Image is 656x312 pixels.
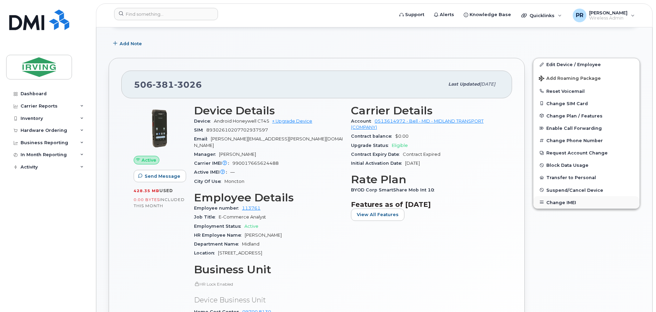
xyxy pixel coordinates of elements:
[351,209,404,221] button: View All Features
[194,104,343,117] h3: Device Details
[440,11,454,18] span: Alerts
[533,171,640,184] button: Transfer to Personal
[194,263,343,276] h3: Business Unit
[576,11,583,20] span: PR
[351,134,395,139] span: Contract balance
[351,173,500,186] h3: Rate Plan
[194,136,211,141] span: Email
[145,173,180,179] span: Send Message
[206,127,268,133] span: 89302610207702937597
[546,126,602,131] span: Enable Call Forwarding
[568,9,640,22] div: Poirier, Robert
[272,118,312,124] a: + Upgrade Device
[139,108,180,149] img: honeywell_ct45.png
[533,147,640,159] button: Request Account Change
[589,10,628,15] span: [PERSON_NAME]
[533,71,640,85] button: Add Roaming Package
[214,118,269,124] span: Android Honeywell CT45
[351,161,405,166] span: Initial Activation Date
[405,161,420,166] span: [DATE]
[242,205,260,211] a: 113761
[232,161,279,166] span: 990017665624488
[351,118,484,130] a: 0513614972 - Bell - MID - MIDLAND TRANSPORT (COMPANY)
[134,188,159,193] span: 428.35 MB
[589,15,628,21] span: Wireless Admin
[533,122,640,134] button: Enable Call Forwarding
[194,295,343,305] p: Device Business Unit
[153,79,174,90] span: 381
[174,79,202,90] span: 3026
[194,241,242,247] span: Department Name
[194,170,230,175] span: Active IMEI
[244,224,258,229] span: Active
[351,118,375,124] span: Account
[533,134,640,147] button: Change Phone Number
[242,241,259,247] span: Midland
[224,179,244,184] span: Moncton
[194,179,224,184] span: City Of Use
[230,170,235,175] span: —
[245,233,282,238] span: [PERSON_NAME]
[134,79,202,90] span: 506
[134,197,160,202] span: 0.00 Bytes
[194,250,218,255] span: Location
[392,143,408,148] span: Eligible
[403,152,440,157] span: Contract Expired
[351,187,438,192] span: BYOD Corp SmartShare Mob Int 10
[351,104,500,117] h3: Carrier Details
[142,157,156,163] span: Active
[459,8,516,22] a: Knowledge Base
[114,8,218,20] input: Find something...
[394,8,429,22] a: Support
[218,250,262,255] span: [STREET_ADDRESS]
[533,159,640,171] button: Block Data Usage
[194,152,219,157] span: Manager
[219,152,256,157] span: [PERSON_NAME]
[533,184,640,196] button: Suspend/Cancel Device
[448,82,480,87] span: Last updated
[530,13,555,18] span: Quicklinks
[395,134,409,139] span: $0.00
[517,9,567,22] div: Quicklinks
[539,76,601,82] span: Add Roaming Package
[480,82,495,87] span: [DATE]
[351,200,500,209] h3: Features as of [DATE]
[219,214,266,220] span: E-Commerce Analyst
[159,188,173,193] span: used
[533,196,640,209] button: Change IMEI
[194,205,242,211] span: Employee number
[429,8,459,22] a: Alerts
[194,214,219,220] span: Job Title
[546,187,603,192] span: Suspend/Cancel Device
[533,85,640,97] button: Reset Voicemail
[109,37,148,50] button: Add Note
[194,136,343,148] span: [PERSON_NAME][EMAIL_ADDRESS][PERSON_NAME][DOMAIN_NAME]
[405,11,424,18] span: Support
[120,40,142,47] span: Add Note
[533,58,640,71] a: Edit Device / Employee
[546,113,603,118] span: Change Plan / Features
[134,197,185,208] span: included this month
[351,152,403,157] span: Contract Expiry Date
[194,161,232,166] span: Carrier IMEI
[533,97,640,110] button: Change SIM Card
[194,118,214,124] span: Device
[194,127,206,133] span: SIM
[357,211,399,218] span: View All Features
[351,143,392,148] span: Upgrade Status
[194,233,245,238] span: HR Employee Name
[194,224,244,229] span: Employment Status
[470,11,511,18] span: Knowledge Base
[134,170,186,182] button: Send Message
[194,281,343,287] p: HR Lock Enabled
[194,191,343,204] h3: Employee Details
[533,110,640,122] button: Change Plan / Features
